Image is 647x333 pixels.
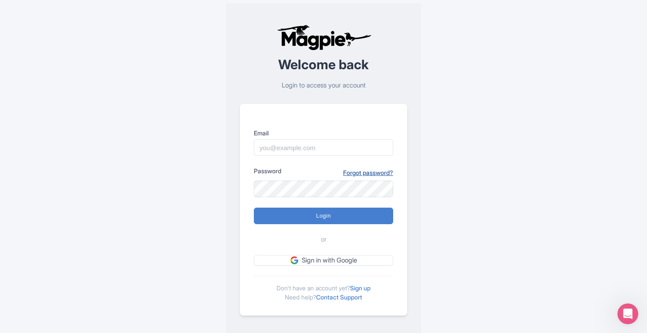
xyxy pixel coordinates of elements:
[254,276,393,302] div: Don't have an account yet? Need help?
[617,303,638,324] iframe: Intercom live chat
[290,256,298,264] img: google.svg
[275,24,373,50] img: logo-ab69f6fb50320c5b225c76a69d11143b.png
[321,235,327,245] span: or
[343,168,393,177] a: Forgot password?
[254,128,393,138] label: Email
[240,81,407,91] p: Login to access your account
[254,139,393,156] input: you@example.com
[350,284,371,292] a: Sign up
[254,255,393,266] a: Sign in with Google
[254,208,393,224] input: Login
[240,57,407,72] h2: Welcome back
[254,166,281,175] label: Password
[316,293,362,301] a: Contact Support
